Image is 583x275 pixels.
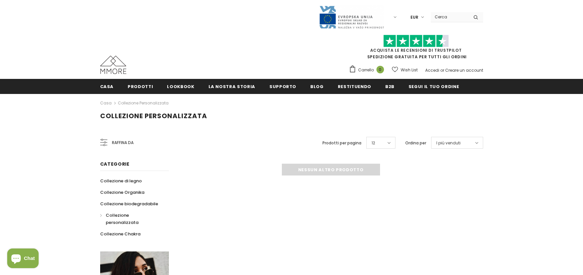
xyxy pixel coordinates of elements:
a: Acquista le recensioni di TrustPilot [370,47,462,53]
span: Blog [310,83,324,90]
span: or [440,67,444,73]
span: Collezione personalizzata [106,212,138,226]
a: Collezione personalizzata [118,100,169,106]
span: B2B [385,83,394,90]
a: Collezione personalizzata [100,210,162,228]
a: Casa [100,99,112,107]
span: Segui il tuo ordine [409,83,459,90]
a: supporto [269,79,296,94]
a: Restituendo [338,79,371,94]
span: Prodotti [128,83,153,90]
a: Collezione Organika [100,187,144,198]
span: Raffina da [112,139,134,146]
span: Lookbook [167,83,194,90]
a: Casa [100,79,114,94]
inbox-online-store-chat: Shopify online store chat [5,248,41,270]
a: Collezione Chakra [100,228,140,240]
span: SPEDIZIONE GRATUITA PER TUTTI GLI ORDINI [349,38,483,60]
a: Prodotti [128,79,153,94]
span: Collezione personalizzata [100,111,207,120]
span: La nostra storia [209,83,255,90]
span: Carrello [358,67,374,73]
label: Prodotti per pagina [322,140,361,146]
span: Collezione di legno [100,178,142,184]
span: supporto [269,83,296,90]
a: B2B [385,79,394,94]
span: Wish List [401,67,418,73]
a: Collezione biodegradabile [100,198,158,210]
span: EUR [410,14,418,21]
span: 12 [372,140,375,146]
a: Lookbook [167,79,194,94]
a: Blog [310,79,324,94]
a: Carrello 0 [349,65,387,75]
span: Collezione Chakra [100,231,140,237]
a: Segui il tuo ordine [409,79,459,94]
input: Search Site [431,12,468,22]
img: Javni Razpis [319,5,384,29]
a: Javni Razpis [319,14,384,20]
label: Ordina per [405,140,426,146]
a: Accedi [425,67,439,73]
span: Collezione Organika [100,189,144,195]
span: Restituendo [338,83,371,90]
span: Collezione biodegradabile [100,201,158,207]
a: Creare un account [445,67,483,73]
img: Casi MMORE [100,56,126,74]
span: I più venduti [436,140,461,146]
a: La nostra storia [209,79,255,94]
a: Wish List [392,64,418,76]
a: Collezione di legno [100,175,142,187]
span: Casa [100,83,114,90]
span: 0 [376,66,384,73]
img: Fidati di Pilot Stars [383,35,449,47]
span: Categorie [100,161,130,167]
